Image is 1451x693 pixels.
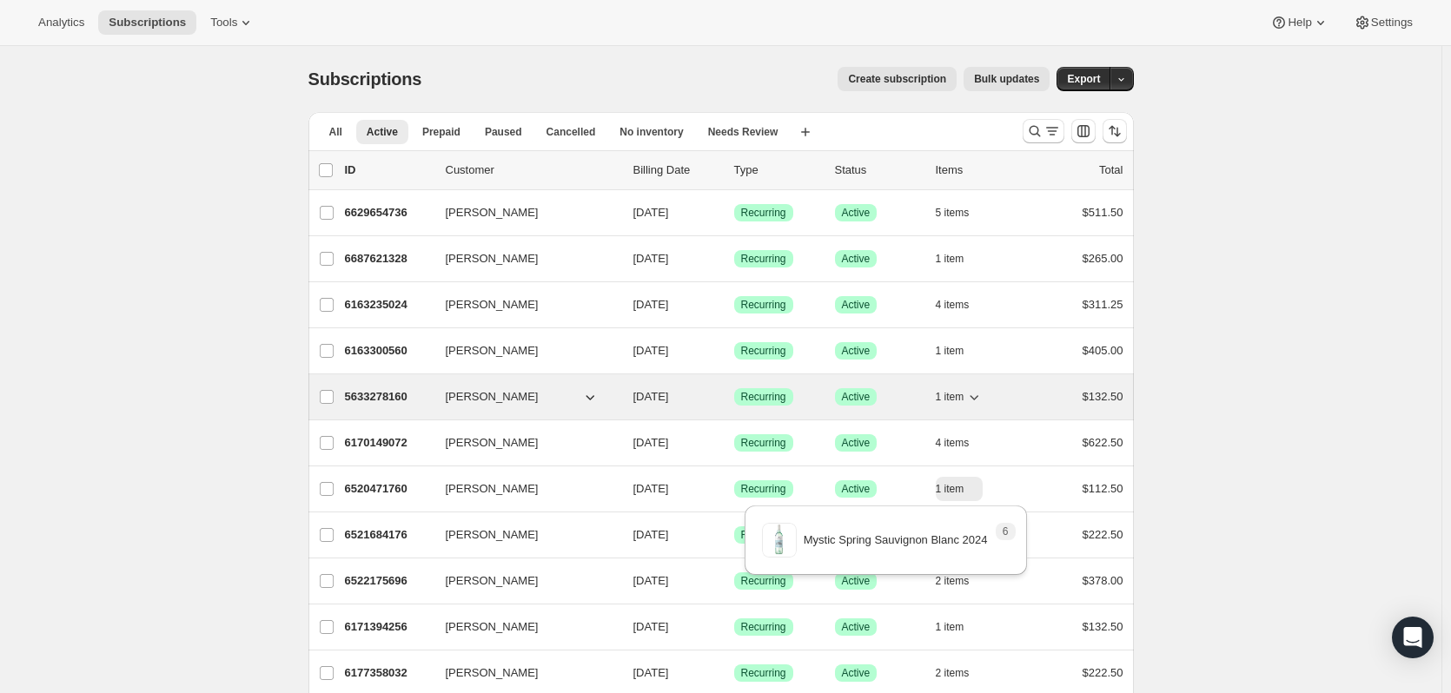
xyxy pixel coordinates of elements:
[446,526,539,544] span: [PERSON_NAME]
[835,162,922,179] p: Status
[210,16,237,30] span: Tools
[936,247,984,271] button: 1 item
[446,296,539,313] span: [PERSON_NAME]
[974,72,1039,86] span: Bulk updates
[936,666,970,680] span: 2 items
[1083,436,1123,449] span: $622.50
[345,523,1123,547] div: 6521684176[PERSON_NAME][DATE]SuccessRecurringSuccessActive1 item$222.50
[1083,574,1123,587] span: $378.00
[345,162,432,179] p: ID
[734,162,821,179] div: Type
[435,567,609,595] button: [PERSON_NAME]
[741,666,786,680] span: Recurring
[38,16,84,30] span: Analytics
[792,120,819,144] button: Create new view
[741,436,786,450] span: Recurring
[936,344,964,358] span: 1 item
[345,342,432,360] p: 6163300560
[1083,298,1123,311] span: $311.25
[1288,16,1311,30] span: Help
[936,298,970,312] span: 4 items
[842,390,871,404] span: Active
[741,298,786,312] span: Recurring
[964,67,1050,91] button: Bulk updates
[936,162,1023,179] div: Items
[345,526,432,544] p: 6521684176
[345,572,432,590] p: 6522175696
[109,16,186,30] span: Subscriptions
[936,661,989,685] button: 2 items
[345,204,432,221] p: 6629654736
[345,339,1123,363] div: 6163300560[PERSON_NAME][DATE]SuccessRecurringSuccessActive1 item$405.00
[842,436,871,450] span: Active
[345,569,1123,593] div: 6522175696[PERSON_NAME][DATE]SuccessRecurringSuccessActive2 items$378.00
[741,620,786,634] span: Recurring
[741,206,786,220] span: Recurring
[804,531,988,549] p: Mystic Spring Sauvignon Blanc 2024
[98,10,196,35] button: Subscriptions
[633,620,669,633] span: [DATE]
[936,385,984,409] button: 1 item
[633,252,669,265] span: [DATE]
[435,199,609,227] button: [PERSON_NAME]
[842,620,871,634] span: Active
[1067,72,1100,86] span: Export
[435,429,609,457] button: [PERSON_NAME]
[345,480,432,498] p: 6520471760
[345,618,432,636] p: 6171394256
[1260,10,1339,35] button: Help
[345,477,1123,501] div: 6520471760[PERSON_NAME][DATE]SuccessRecurringSuccessActive1 item$112.50
[842,666,871,680] span: Active
[936,390,964,404] span: 1 item
[633,162,720,179] p: Billing Date
[446,480,539,498] span: [PERSON_NAME]
[633,666,669,679] span: [DATE]
[446,664,539,682] span: [PERSON_NAME]
[345,385,1123,409] div: 5633278160[PERSON_NAME][DATE]SuccessRecurringSuccessActive1 item$132.50
[1371,16,1413,30] span: Settings
[936,206,970,220] span: 5 items
[435,613,609,641] button: [PERSON_NAME]
[936,293,989,317] button: 4 items
[1083,620,1123,633] span: $132.50
[446,572,539,590] span: [PERSON_NAME]
[345,250,432,267] p: 6687621328
[1083,206,1123,219] span: $511.50
[435,521,609,549] button: [PERSON_NAME]
[633,528,669,541] span: [DATE]
[936,339,984,363] button: 1 item
[446,162,619,179] p: Customer
[1103,119,1127,143] button: Sort the results
[435,383,609,411] button: [PERSON_NAME]
[329,125,342,139] span: All
[446,250,539,267] span: [PERSON_NAME]
[1083,390,1123,403] span: $132.50
[838,67,957,91] button: Create subscription
[842,482,871,496] span: Active
[633,390,669,403] span: [DATE]
[708,125,779,139] span: Needs Review
[1083,528,1123,541] span: $222.50
[633,344,669,357] span: [DATE]
[1392,617,1434,658] div: Open Intercom Messenger
[28,10,95,35] button: Analytics
[633,436,669,449] span: [DATE]
[1099,162,1123,179] p: Total
[345,388,432,406] p: 5633278160
[842,298,871,312] span: Active
[446,342,539,360] span: [PERSON_NAME]
[741,390,786,404] span: Recurring
[1083,252,1123,265] span: $265.00
[345,431,1123,455] div: 6170149072[PERSON_NAME][DATE]SuccessRecurringSuccessActive4 items$622.50
[345,615,1123,639] div: 6171394256[PERSON_NAME][DATE]SuccessRecurringSuccessActive1 item$132.50
[446,618,539,636] span: [PERSON_NAME]
[1071,119,1096,143] button: Customize table column order and visibility
[435,291,609,319] button: [PERSON_NAME]
[633,298,669,311] span: [DATE]
[446,204,539,221] span: [PERSON_NAME]
[200,10,265,35] button: Tools
[936,482,964,496] span: 1 item
[936,615,984,639] button: 1 item
[842,344,871,358] span: Active
[547,125,596,139] span: Cancelled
